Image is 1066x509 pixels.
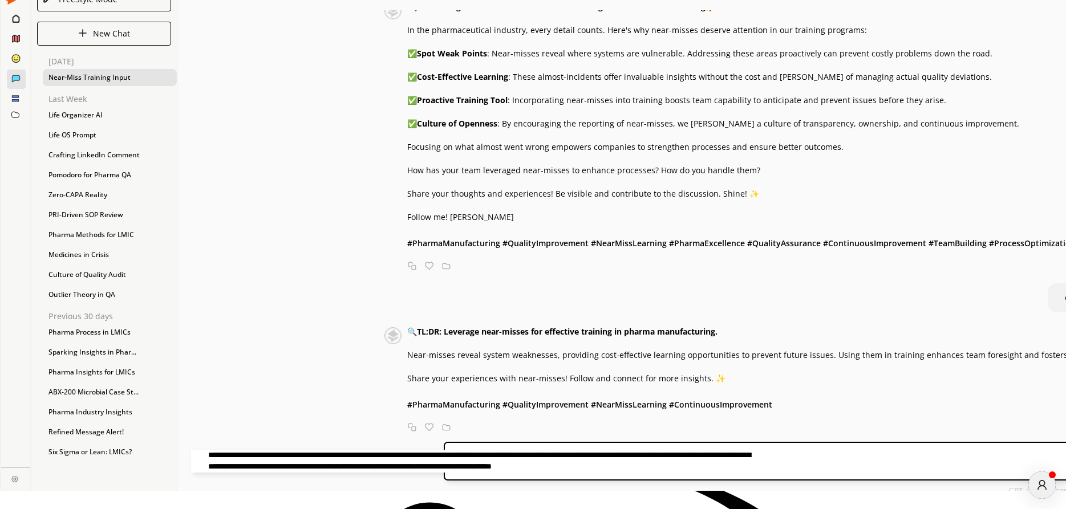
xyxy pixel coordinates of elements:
[43,186,177,203] div: Zero-CAPA Reality
[417,71,508,82] strong: Cost-Effective Learning
[43,246,177,263] div: Medicines in Crisis
[43,286,177,303] div: Outlier Theory in QA
[43,146,177,164] div: Crafting LinkedIn Comment
[384,2,402,19] img: Close
[43,424,177,441] div: Refined Message Alert!
[442,423,451,431] img: Save
[48,95,177,104] p: Last Week
[417,95,508,105] strong: Proactive Training Tool
[43,364,177,381] div: Pharma Insights for LMICs
[1028,471,1056,499] button: atlas-launcher
[442,262,451,270] img: Save
[408,423,416,431] img: Copy
[43,127,177,144] div: Life OS Prompt
[1028,471,1056,499] div: atlas-message-author-avatar
[425,423,433,431] img: Favorite
[43,266,177,283] div: Culture of Quality Audit
[43,206,177,223] div: PRI-Driven SOP Review
[407,399,772,410] b: # PharmaManufacturing #QualityImprovement #NearMissLearning #ContinuousImprovement
[43,384,177,401] div: ABX-200 Microbial Case St...
[384,327,402,344] img: Close
[425,262,433,270] img: Favorite
[43,443,177,461] div: Six Sigma or Lean: LMICs?
[43,69,177,86] div: Near-Miss Training Input
[43,404,177,421] div: Pharma Industry Insights
[93,29,130,38] p: New Chat
[78,28,87,38] img: Close
[1,467,30,487] a: Close
[43,344,177,361] div: Sparking Insights in Phar...
[43,166,177,184] div: Pomodoro for Pharma QA
[417,118,497,129] strong: Culture of Openness
[43,107,177,124] div: Life Organizer AI
[43,226,177,243] div: Pharma Methods for LMIC
[48,312,177,321] p: Previous 30 days
[43,324,177,341] div: Pharma Process in LMICs
[417,48,487,59] strong: Spot Weak Points
[417,326,718,337] strong: TL;DR: Leverage near-misses for effective training in pharma manufacturing.
[11,475,18,482] img: Close
[48,57,177,66] p: [DATE]
[408,262,416,270] img: Copy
